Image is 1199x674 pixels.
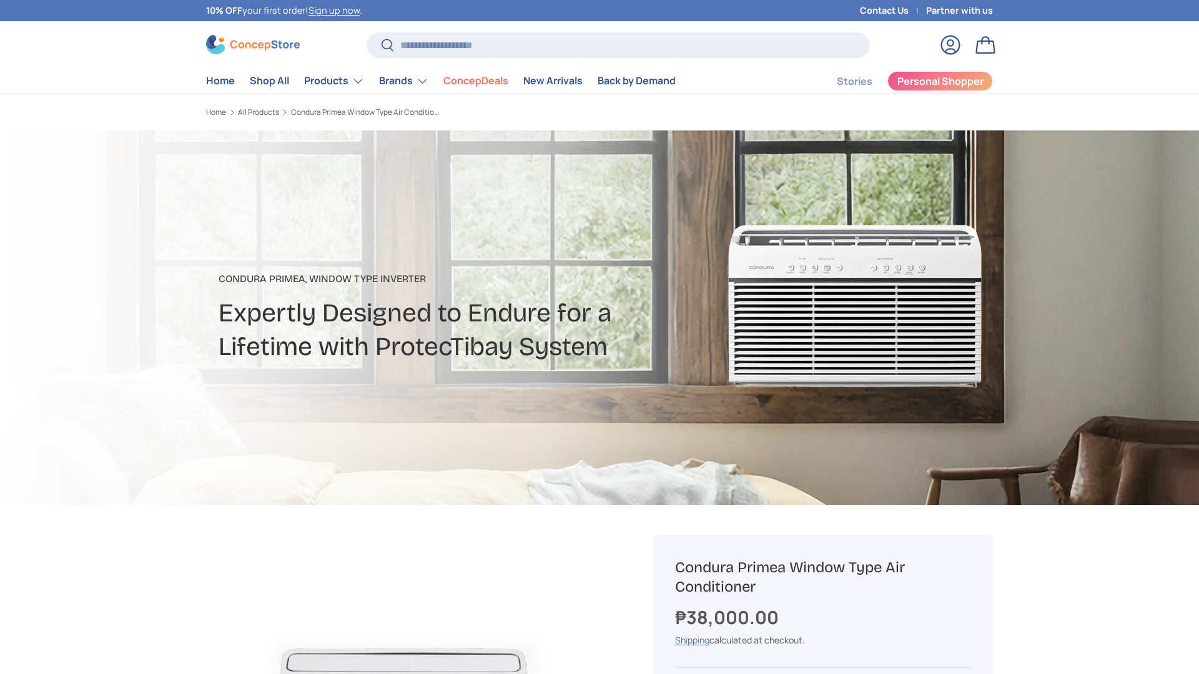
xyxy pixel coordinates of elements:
[675,605,782,630] strong: ₱38,000.00
[523,69,583,93] a: New Arrivals
[807,69,993,94] nav: Secondary
[837,69,872,94] a: Stories
[297,69,372,94] summary: Products
[206,69,235,93] a: Home
[219,296,698,364] h2: Expertly Designed to Endure for a Lifetime with ProtecTibay System
[291,109,441,116] a: Condura Primea Window Type Air Conditioner
[926,4,993,17] a: Partner with us
[897,76,984,86] span: Personal Shopper
[238,109,279,116] a: All Products
[598,69,676,93] a: Back by Demand
[372,69,436,94] summary: Brands
[250,69,289,93] a: Shop All
[675,558,971,597] h1: Condura Primea Window Type Air Conditioner
[675,634,709,646] a: Shipping
[206,69,676,94] nav: Primary
[675,633,971,647] div: calculated at checkout.
[206,4,242,16] strong: 10% OFF
[308,4,360,16] a: Sign up now
[206,109,226,116] a: Home
[206,107,623,118] nav: Breadcrumbs
[206,4,362,17] p: your first order! .
[304,69,364,94] a: Products
[219,271,698,286] p: Condura Primea, Window Type Inverter
[443,69,508,93] a: ConcepDeals
[887,71,993,91] a: Personal Shopper
[206,35,300,54] img: ConcepStore
[379,69,428,94] a: Brands
[860,4,926,17] a: Contact Us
